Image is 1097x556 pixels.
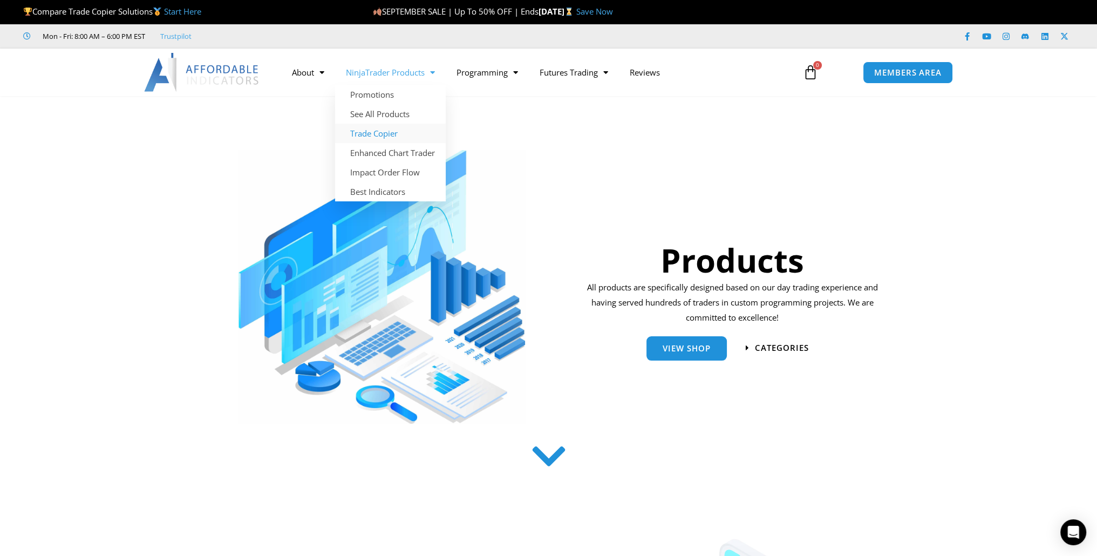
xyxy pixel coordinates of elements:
span: Mon - Fri: 8:00 AM – 6:00 PM EST [40,30,145,43]
a: Trustpilot [160,30,192,43]
a: Programming [446,60,529,85]
a: Start Here [164,6,201,17]
a: Enhanced Chart Trader [335,143,446,162]
span: 0 [813,61,822,70]
span: SEPTEMBER SALE | Up To 50% OFF | Ends [373,6,539,17]
span: View Shop [663,344,711,352]
p: All products are specifically designed based on our day trading experience and having served hund... [583,280,882,326]
a: 0 [787,57,834,88]
a: Best Indicators [335,182,446,201]
a: About [281,60,335,85]
a: View Shop [646,336,727,361]
strong: [DATE] [539,6,576,17]
img: 🏆 [24,8,32,16]
a: See All Products [335,104,446,124]
span: Compare Trade Copier Solutions [23,6,201,17]
a: categories [746,344,809,352]
img: 🍂 [373,8,381,16]
a: MEMBERS AREA [863,62,953,84]
a: Futures Trading [529,60,619,85]
img: 🥇 [153,8,161,16]
span: categories [755,344,809,352]
img: ProductsSection scaled | Affordable Indicators – NinjaTrader [239,150,525,424]
a: Trade Copier [335,124,446,143]
img: LogoAI | Affordable Indicators – NinjaTrader [144,53,260,92]
a: Save Now [576,6,612,17]
nav: Menu [281,60,791,85]
ul: NinjaTrader Products [335,85,446,201]
a: Reviews [619,60,671,85]
div: Open Intercom Messenger [1060,519,1086,545]
a: Promotions [335,85,446,104]
h1: Products [583,238,882,283]
a: Impact Order Flow [335,162,446,182]
span: MEMBERS AREA [874,69,942,77]
img: ⌛ [565,8,573,16]
a: NinjaTrader Products [335,60,446,85]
